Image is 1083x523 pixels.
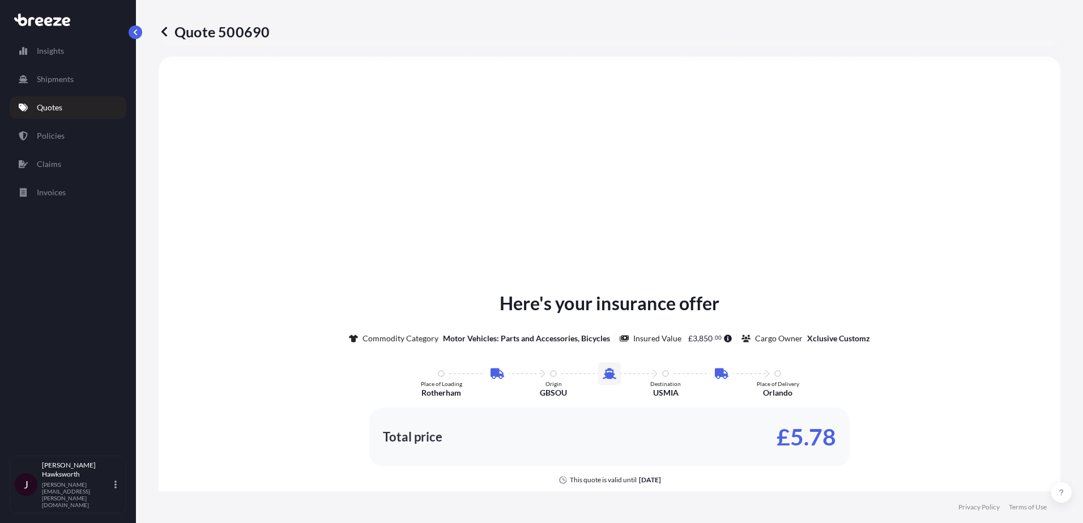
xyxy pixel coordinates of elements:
a: Privacy Policy [958,503,1000,512]
p: This quote is valid until [570,475,637,485]
p: Rotherham [421,387,461,398]
a: Insights [10,40,126,62]
p: Insured Value [633,333,681,344]
p: Shipments [37,74,74,85]
p: Origin [545,380,562,387]
p: Xclusive Customz [807,333,870,344]
p: Insights [37,45,64,57]
p: Invoices [37,187,66,198]
span: 00 [715,336,722,340]
p: Quote 500690 [159,23,270,41]
p: Total price [383,431,442,443]
a: Policies [10,125,126,147]
p: [DATE] [639,475,661,485]
p: Cargo Owner [755,333,803,344]
span: , [697,335,699,342]
p: Here's your insurance offer [500,290,719,317]
a: Terms of Use [1009,503,1047,512]
p: Place of Delivery [757,380,799,387]
span: £ [688,335,693,342]
span: J [24,479,28,490]
p: Claims [37,158,61,170]
p: £5.78 [777,428,836,446]
span: 850 [699,335,713,342]
p: GBSOU [540,387,567,398]
a: Quotes [10,96,126,119]
p: [PERSON_NAME] Hawksworth [42,461,112,479]
a: Shipments [10,68,126,91]
a: Claims [10,153,126,175]
p: Commodity Category [363,333,438,344]
p: USMIA [653,387,679,398]
p: Destination [650,380,681,387]
p: Place of Loading [421,380,462,387]
a: Invoices [10,181,126,204]
p: [PERSON_NAME][EMAIL_ADDRESS][PERSON_NAME][DOMAIN_NAME] [42,481,112,508]
p: Quotes [37,102,62,113]
span: 3 [693,335,697,342]
p: Orlando [763,387,792,398]
span: . [713,336,714,340]
p: Motor Vehicles: Parts and Accessories, Bicycles [443,333,610,344]
p: Policies [37,130,65,142]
